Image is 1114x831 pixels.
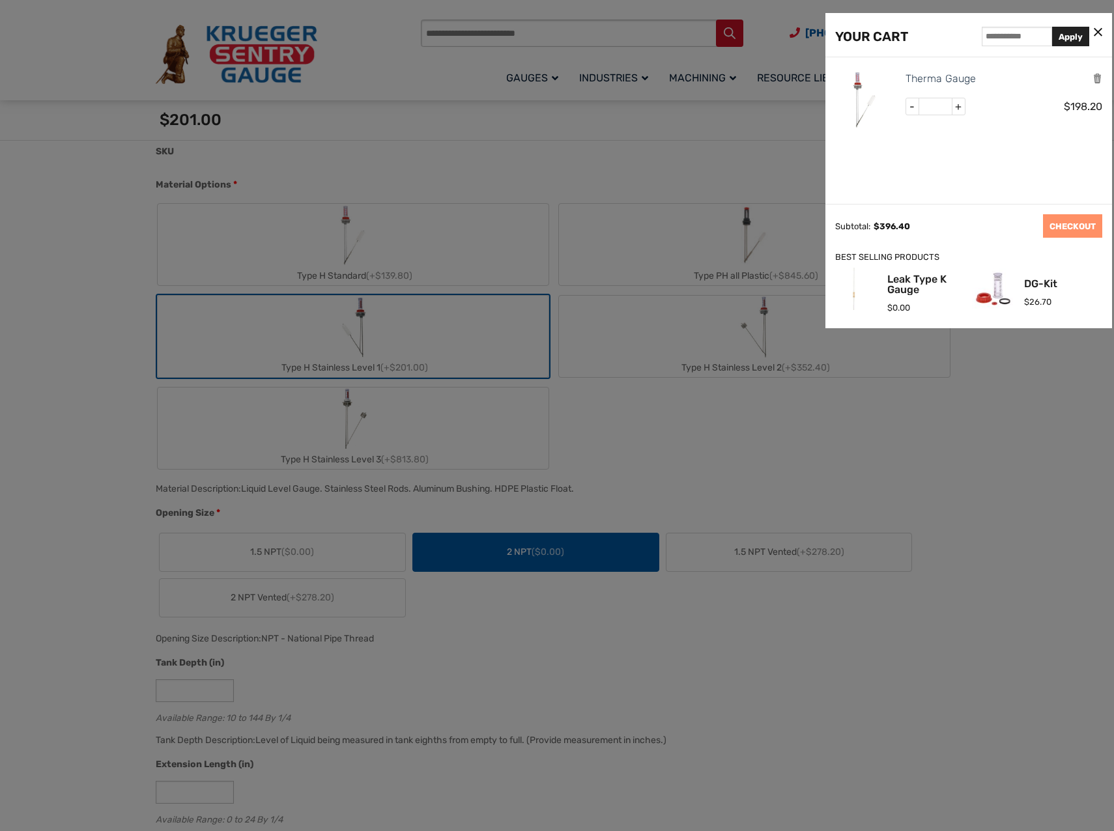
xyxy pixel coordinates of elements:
span: 396.40 [874,221,910,231]
a: Therma Gauge [906,70,977,87]
a: Remove this item [1093,72,1102,85]
button: Apply [1052,27,1089,46]
span: $ [1064,100,1070,113]
a: CHECKOUT [1043,214,1102,238]
span: $ [1024,297,1029,307]
span: + [952,98,965,115]
img: Therma Gauge [835,70,894,129]
span: $ [874,221,879,231]
a: Leak Type K Gauge [887,274,960,295]
span: - [906,98,919,115]
span: 198.20 [1064,100,1102,113]
img: DG-Kit [972,268,1014,310]
span: $ [887,303,893,313]
img: Leak Type K Gauge [835,268,878,310]
span: 26.70 [1024,297,1051,307]
div: YOUR CART [835,26,908,47]
a: DG-Kit [1024,279,1057,289]
div: Subtotal: [835,221,870,231]
div: BEST SELLING PRODUCTS [835,251,1102,264]
span: 0.00 [887,303,910,313]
